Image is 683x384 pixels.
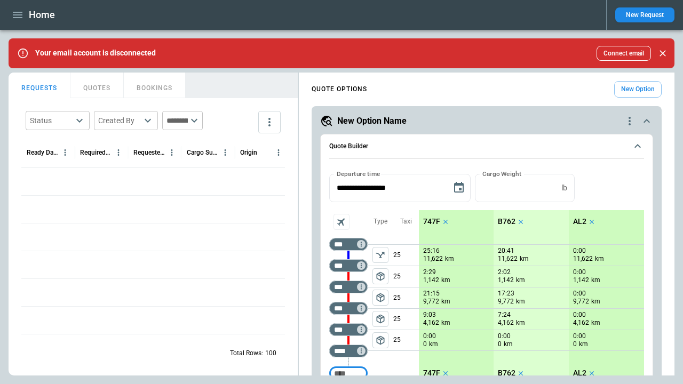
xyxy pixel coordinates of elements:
div: Too short [329,302,368,315]
p: 25 [393,309,419,330]
div: Too short [329,367,368,380]
p: km [441,318,450,327]
p: 2:29 [423,268,436,276]
p: km [516,297,525,306]
p: 25 [393,287,419,308]
p: 747F [423,369,440,378]
button: QUOTES [70,73,124,98]
p: 11,622 [573,254,593,263]
p: 0:00 [573,311,586,319]
p: 0 [573,340,577,349]
p: AL2 [573,217,586,226]
p: 0 [423,340,427,349]
button: left aligned [372,290,388,306]
p: 20:41 [498,247,514,255]
span: Type of sector [372,268,388,284]
button: left aligned [372,247,388,263]
p: 4,162 [423,318,439,327]
h4: QUOTE OPTIONS [312,87,367,92]
p: AL2 [573,369,586,378]
span: package_2 [375,271,386,282]
div: Created By [98,115,141,126]
p: km [591,276,600,285]
div: Origin [240,149,257,156]
span: package_2 [375,292,386,303]
p: B762 [498,217,515,226]
p: 1,142 [423,276,439,285]
div: quote-option-actions [623,115,636,127]
span: package_2 [375,314,386,324]
p: km [591,297,600,306]
p: Total Rows: [230,349,263,358]
p: 1,142 [573,276,589,285]
p: 4,162 [498,318,514,327]
span: package_2 [375,335,386,346]
button: Requested Route column menu [165,146,179,159]
div: Too short [329,281,368,293]
button: New Option [614,81,662,98]
p: 9,772 [423,297,439,306]
div: dismiss [655,42,670,65]
p: 747F [423,217,440,226]
p: km [516,276,525,285]
p: 25 [393,266,419,287]
button: left aligned [372,332,388,348]
span: Type of sector [372,247,388,263]
button: left aligned [372,268,388,284]
p: km [595,254,604,263]
p: 9,772 [573,297,589,306]
button: Required Date & Time (UTC) column menu [112,146,125,159]
button: Cargo Summary column menu [218,146,232,159]
span: Type of sector [372,332,388,348]
span: Type of sector [372,311,388,327]
p: km [504,340,513,349]
button: BOOKINGS [124,73,186,98]
span: Type of sector [372,290,388,306]
p: lb [561,183,567,193]
button: New Option Namequote-option-actions [320,115,653,127]
p: km [441,297,450,306]
p: 7:24 [498,311,511,319]
p: km [429,340,438,349]
p: 9:03 [423,311,436,319]
button: New Request [615,7,674,22]
p: B762 [498,369,515,378]
button: Origin column menu [272,146,285,159]
label: Cargo Weight [482,169,521,178]
button: Connect email [597,46,651,61]
button: left aligned [372,311,388,327]
div: Required Date & Time (UTC) [80,149,112,156]
div: Ready Date & Time (UTC) [27,149,58,156]
h6: Quote Builder [329,143,368,150]
p: 0 [498,340,502,349]
p: Your email account is disconnected [35,49,156,58]
p: 25:16 [423,247,440,255]
p: 0:00 [573,290,586,298]
p: 0:00 [423,332,436,340]
p: 0:00 [573,332,586,340]
button: more [258,111,281,133]
p: 21:15 [423,290,440,298]
p: km [591,318,600,327]
p: 11,622 [423,254,443,263]
p: 0:00 [573,247,586,255]
div: Too short [329,238,368,251]
p: 1,142 [498,276,514,285]
p: km [516,318,525,327]
label: Departure time [337,169,380,178]
button: Choose date, selected date is Sep 19, 2025 [448,177,470,198]
p: Type [374,217,387,226]
p: 9,772 [498,297,514,306]
div: Requested Route [133,149,165,156]
p: 11,622 [498,254,518,263]
p: 4,162 [573,318,589,327]
h1: Home [29,9,55,21]
button: Close [655,46,670,61]
button: REQUESTS [9,73,70,98]
p: km [579,340,588,349]
div: Too short [329,323,368,336]
button: Quote Builder [329,134,644,159]
div: Too short [329,259,368,272]
p: 25 [393,330,419,350]
p: 0:00 [498,332,511,340]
